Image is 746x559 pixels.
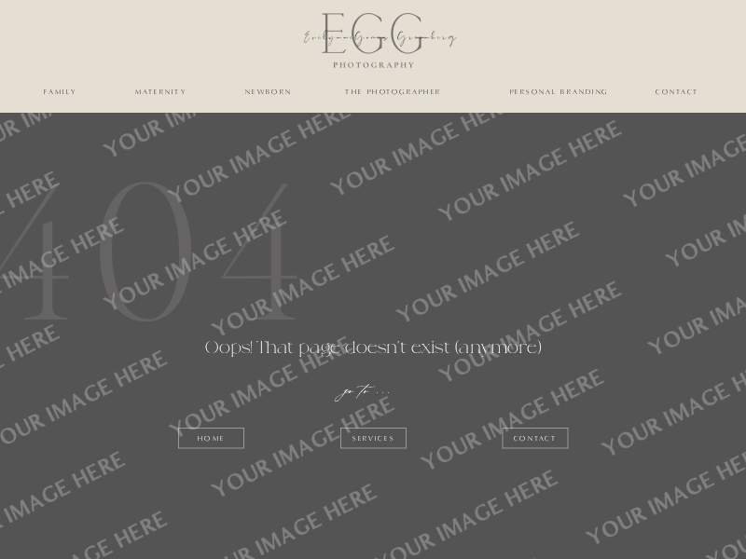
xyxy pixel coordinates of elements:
a: Contact [504,434,565,443]
h1: Oops! That page doesn't exist (anymore) [197,336,549,361]
p: go to ... [251,377,486,393]
a: maternity [135,88,186,95]
a: family [35,88,86,95]
a: Services [343,434,404,443]
a: Home [181,434,242,443]
a: newborn [243,88,295,95]
a: personal branding [508,88,610,95]
a: Contact [656,88,699,95]
a: the photographer [331,88,455,95]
